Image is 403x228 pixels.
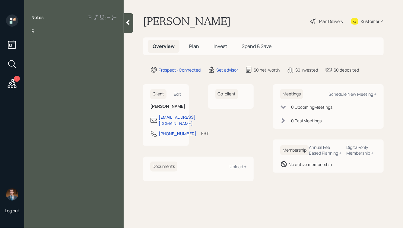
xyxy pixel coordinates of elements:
[291,104,332,110] div: 0 Upcoming Meeting s
[150,104,182,109] h6: [PERSON_NAME]
[31,28,34,34] span: R
[31,14,44,21] label: Notes
[159,130,196,137] div: [PHONE_NUMBER]
[295,67,318,73] div: $0 invested
[280,145,309,155] h6: Membership
[150,162,177,172] h6: Documents
[291,117,322,124] div: 0 Past Meeting s
[289,161,332,168] div: No active membership
[159,114,195,127] div: [EMAIL_ADDRESS][DOMAIN_NAME]
[347,144,376,156] div: Digital-only Membership +
[159,67,201,73] div: Prospect · Connected
[174,91,182,97] div: Edit
[143,14,231,28] h1: [PERSON_NAME]
[5,208,19,214] div: Log out
[6,188,18,201] img: hunter_neumayer.jpg
[334,67,359,73] div: $0 deposited
[215,89,238,99] h6: Co-client
[242,43,271,50] span: Spend & Save
[14,76,20,82] div: 1
[319,18,343,24] div: Plan Delivery
[328,91,376,97] div: Schedule New Meeting +
[201,130,209,136] div: EST
[254,67,280,73] div: $0 net-worth
[280,89,303,99] h6: Meetings
[153,43,175,50] span: Overview
[214,43,227,50] span: Invest
[189,43,199,50] span: Plan
[150,89,167,99] h6: Client
[216,67,238,73] div: Set advisor
[230,164,246,169] div: Upload +
[309,144,342,156] div: Annual Fee Based Planning +
[361,18,379,24] div: Kustomer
